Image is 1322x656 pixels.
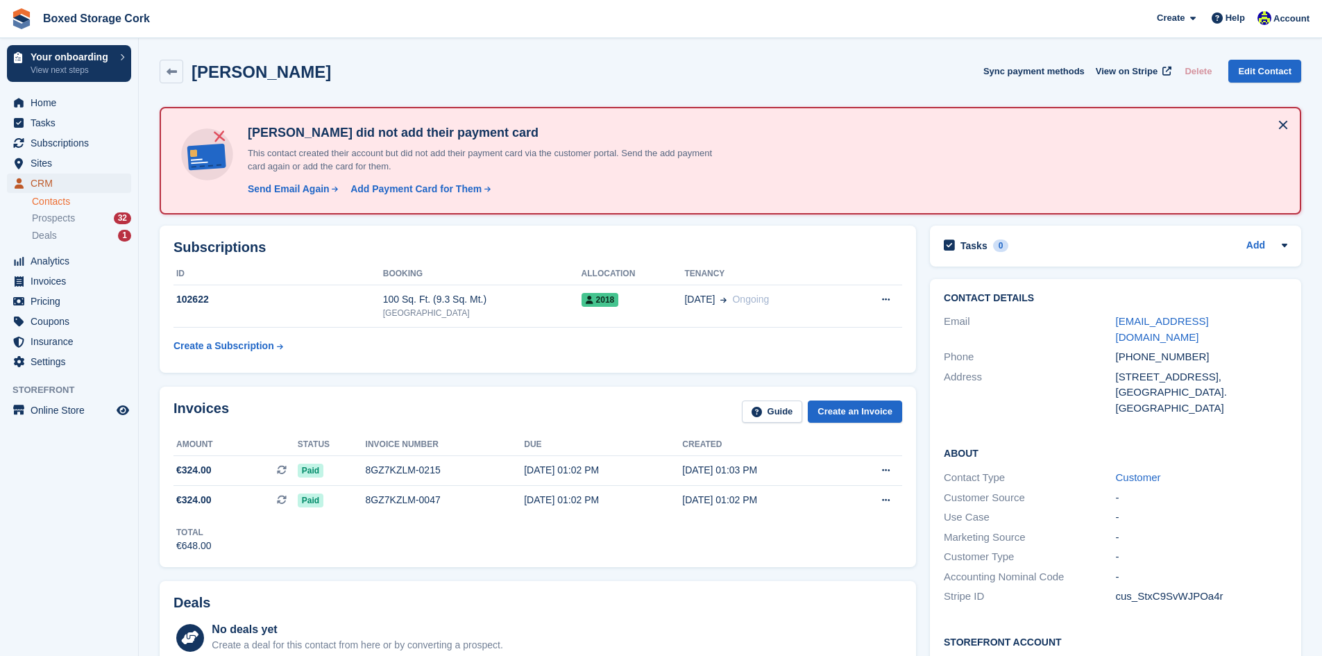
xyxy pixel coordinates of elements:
a: menu [7,113,131,133]
div: 8GZ7KZLM-0215 [366,463,525,478]
img: stora-icon-8386f47178a22dfd0bd8f6a31ec36ba5ce8667c1dd55bd0f319d3a0aa187defe.svg [11,8,32,29]
a: Deals 1 [32,228,131,243]
div: cus_StxC9SvWJPOa4r [1116,589,1287,605]
button: Sync payment methods [983,60,1085,83]
a: menu [7,93,131,112]
span: Analytics [31,251,114,271]
th: Created [682,434,840,456]
div: [GEOGRAPHIC_DATA]. [1116,385,1287,401]
div: 0 [993,239,1009,252]
a: menu [7,251,131,271]
a: Customer [1116,471,1161,483]
div: Address [944,369,1115,417]
a: menu [7,401,131,420]
a: Prospects 32 [32,211,131,226]
div: Total [176,526,212,539]
h2: About [944,446,1287,460]
div: Customer Type [944,549,1115,565]
div: [STREET_ADDRESS], [1116,369,1287,385]
a: Create an Invoice [808,401,902,423]
span: [DATE] [684,292,715,307]
span: Settings [31,352,114,371]
span: €324.00 [176,463,212,478]
th: Status [298,434,366,456]
div: 32 [114,212,131,224]
span: Paid [298,494,323,507]
div: Email [944,314,1115,345]
img: Vincent [1257,11,1271,25]
th: Amount [173,434,298,456]
div: [PHONE_NUMBER] [1116,349,1287,365]
h2: Tasks [960,239,988,252]
div: 102622 [173,292,383,307]
span: Insurance [31,332,114,351]
a: Contacts [32,195,131,208]
div: [GEOGRAPHIC_DATA] [1116,401,1287,417]
img: no-card-linked-e7822e413c904bf8b177c4d89f31251c4716f9871600ec3ca5bfc59e148c83f4.svg [178,125,237,184]
a: menu [7,352,131,371]
span: Paid [298,464,323,478]
a: menu [7,133,131,153]
span: Tasks [31,113,114,133]
a: menu [7,271,131,291]
div: [DATE] 01:02 PM [524,463,682,478]
div: No deals yet [212,621,502,638]
a: Boxed Storage Cork [37,7,155,30]
div: Customer Source [944,490,1115,506]
a: menu [7,174,131,193]
p: This contact created their account but did not add their payment card via the customer portal. Se... [242,146,728,174]
span: View on Stripe [1096,65,1158,78]
p: View next steps [31,64,113,76]
a: menu [7,292,131,311]
div: - [1116,549,1287,565]
div: Marketing Source [944,530,1115,546]
th: Due [524,434,682,456]
span: Invoices [31,271,114,291]
div: Add Payment Card for Them [350,182,482,196]
th: Booking [383,263,582,285]
a: Guide [742,401,803,423]
button: Delete [1179,60,1217,83]
span: Help [1226,11,1245,25]
span: Pricing [31,292,114,311]
a: Add [1246,238,1265,254]
a: Your onboarding View next steps [7,45,131,82]
div: Stripe ID [944,589,1115,605]
span: Storefront [12,383,138,397]
div: Send Email Again [248,182,330,196]
div: [DATE] 01:02 PM [682,493,840,507]
div: Create a Subscription [173,339,274,353]
h2: Invoices [173,401,229,423]
th: Tenancy [684,263,846,285]
div: - [1116,530,1287,546]
a: Add Payment Card for Them [345,182,492,196]
div: 8GZ7KZLM-0047 [366,493,525,507]
div: Contact Type [944,470,1115,486]
span: Subscriptions [31,133,114,153]
span: Online Store [31,401,114,420]
h2: [PERSON_NAME] [192,62,331,81]
div: [DATE] 01:03 PM [682,463,840,478]
div: - [1116,569,1287,585]
div: [DATE] 01:02 PM [524,493,682,507]
h2: Storefront Account [944,634,1287,648]
div: 100 Sq. Ft. (9.3 Sq. Mt.) [383,292,582,307]
div: Create a deal for this contact from here or by converting a prospect. [212,638,502,653]
a: Create a Subscription [173,333,283,359]
a: menu [7,332,131,351]
span: €324.00 [176,493,212,507]
div: 1 [118,230,131,242]
a: Preview store [115,402,131,419]
span: Create [1157,11,1185,25]
div: Use Case [944,510,1115,525]
h2: Deals [173,595,210,611]
th: ID [173,263,383,285]
a: menu [7,153,131,173]
span: Account [1273,12,1310,26]
th: Allocation [582,263,685,285]
span: 2018 [582,293,619,307]
span: Home [31,93,114,112]
p: Your onboarding [31,52,113,62]
span: Deals [32,229,57,242]
span: CRM [31,174,114,193]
